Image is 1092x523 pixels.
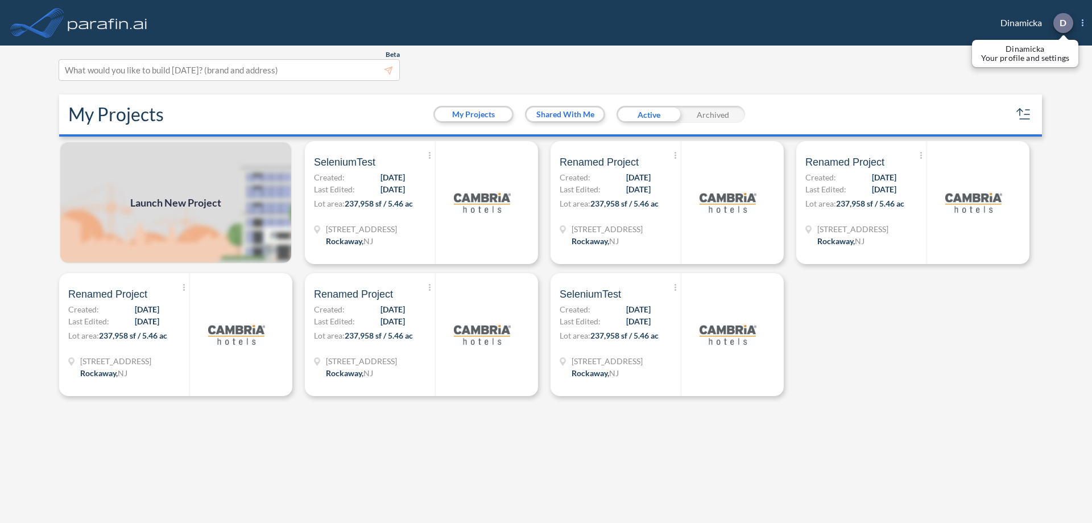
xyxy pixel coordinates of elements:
[314,303,345,315] span: Created:
[590,331,659,340] span: 237,958 sf / 5.46 ac
[326,355,397,367] span: 321 Mt Hope Ave
[118,368,127,378] span: NJ
[572,223,643,235] span: 321 Mt Hope Ave
[626,171,651,183] span: [DATE]
[380,183,405,195] span: [DATE]
[380,315,405,327] span: [DATE]
[560,171,590,183] span: Created:
[590,199,659,208] span: 237,958 sf / 5.46 ac
[626,315,651,327] span: [DATE]
[314,315,355,327] span: Last Edited:
[435,108,512,121] button: My Projects
[626,303,651,315] span: [DATE]
[609,368,619,378] span: NJ
[326,236,363,246] span: Rockaway ,
[817,236,855,246] span: Rockaway ,
[805,183,846,195] span: Last Edited:
[59,141,292,264] img: add
[454,306,511,363] img: logo
[135,315,159,327] span: [DATE]
[363,368,373,378] span: NJ
[527,108,603,121] button: Shared With Me
[380,171,405,183] span: [DATE]
[560,183,601,195] span: Last Edited:
[345,331,413,340] span: 237,958 sf / 5.46 ac
[326,368,363,378] span: Rockaway ,
[326,223,397,235] span: 321 Mt Hope Ave
[872,171,896,183] span: [DATE]
[983,13,1083,33] div: Dinamicka
[981,44,1069,53] p: Dinamicka
[560,199,590,208] span: Lot area:
[68,104,164,125] h2: My Projects
[65,11,150,34] img: logo
[872,183,896,195] span: [DATE]
[59,141,292,264] a: Launch New Project
[626,183,651,195] span: [DATE]
[617,106,681,123] div: Active
[700,174,756,231] img: logo
[80,355,151,367] span: 321 Mt Hope Ave
[135,303,159,315] span: [DATE]
[80,368,118,378] span: Rockaway ,
[560,155,639,169] span: Renamed Project
[345,199,413,208] span: 237,958 sf / 5.46 ac
[609,236,619,246] span: NJ
[68,315,109,327] span: Last Edited:
[68,303,99,315] span: Created:
[326,367,373,379] div: Rockaway, NJ
[560,331,590,340] span: Lot area:
[314,171,345,183] span: Created:
[380,303,405,315] span: [DATE]
[99,331,167,340] span: 237,958 sf / 5.46 ac
[805,199,836,208] span: Lot area:
[805,155,884,169] span: Renamed Project
[572,367,619,379] div: Rockaway, NJ
[208,306,265,363] img: logo
[454,174,511,231] img: logo
[560,303,590,315] span: Created:
[805,171,836,183] span: Created:
[560,287,621,301] span: SeleniumTest
[314,155,375,169] span: SeleniumTest
[314,183,355,195] span: Last Edited:
[68,287,147,301] span: Renamed Project
[572,236,609,246] span: Rockaway ,
[1015,105,1033,123] button: sort
[386,50,400,59] span: Beta
[945,174,1002,231] img: logo
[572,368,609,378] span: Rockaway ,
[363,236,373,246] span: NJ
[700,306,756,363] img: logo
[326,235,373,247] div: Rockaway, NJ
[855,236,864,246] span: NJ
[80,367,127,379] div: Rockaway, NJ
[560,315,601,327] span: Last Edited:
[981,53,1069,63] p: Your profile and settings
[817,223,888,235] span: 321 Mt Hope Ave
[314,199,345,208] span: Lot area:
[572,355,643,367] span: 321 Mt Hope Ave
[681,106,745,123] div: Archived
[572,235,619,247] div: Rockaway, NJ
[1060,18,1066,28] p: D
[314,331,345,340] span: Lot area:
[836,199,904,208] span: 237,958 sf / 5.46 ac
[130,195,221,211] span: Launch New Project
[68,331,99,340] span: Lot area:
[817,235,864,247] div: Rockaway, NJ
[314,287,393,301] span: Renamed Project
